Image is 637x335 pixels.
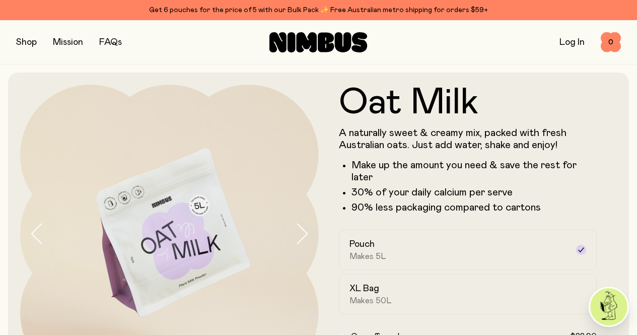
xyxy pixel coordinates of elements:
[351,186,597,198] li: 30% of your daily calcium per serve
[53,38,83,47] a: Mission
[349,283,379,295] h2: XL Bag
[99,38,122,47] a: FAQs
[590,288,627,325] img: agent
[351,202,597,214] li: 90% less packaging compared to cartons
[349,238,375,250] h2: Pouch
[601,32,621,52] button: 0
[349,251,386,261] span: Makes 5L
[16,4,621,16] div: Get 6 pouches for the price of 5 with our Bulk Pack ✨ Free Australian metro shipping for orders $59+
[349,296,392,306] span: Makes 50L
[339,127,597,151] p: A naturally sweet & creamy mix, packed with fresh Australian oats. Just add water, shake and enjoy!
[339,85,597,121] h1: Oat Milk
[559,38,585,47] a: Log In
[351,159,597,183] li: Make up the amount you need & save the rest for later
